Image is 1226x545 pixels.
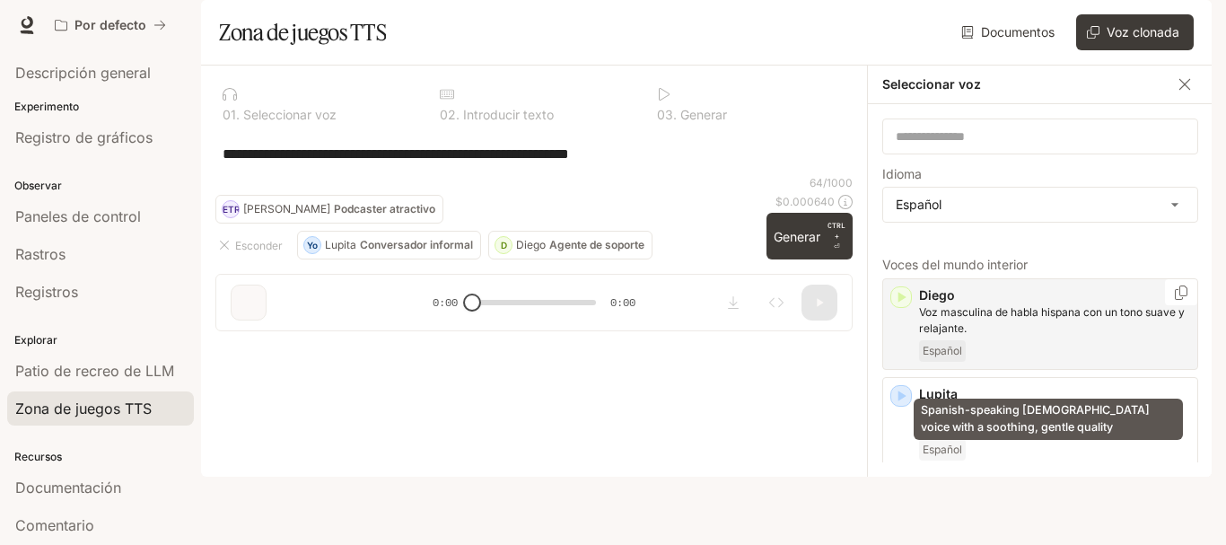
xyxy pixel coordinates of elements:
button: Copiar ID de voz [1172,286,1190,300]
font: Por defecto [74,17,146,32]
font: ⏎ [834,242,840,251]
font: Podcaster atractivo [334,202,435,215]
font: Español [923,443,962,456]
font: Zona de juegos TTS [219,19,386,46]
button: GenerarCTRL +⏎ [766,213,853,259]
font: . [456,107,460,122]
button: Todos los espacios de trabajo [47,7,174,43]
font: / [823,176,827,189]
font: Español [923,344,962,357]
font: Generar [774,229,820,244]
font: Documentos [981,24,1055,40]
button: Voz clonada [1076,14,1194,50]
button: DDiegoAgente de soporte [488,231,652,259]
font: Conversador informal [360,238,473,251]
font: Agente de soporte [549,238,644,251]
font: Diego [516,238,546,251]
button: METRO[PERSON_NAME]Podcaster atractivo [215,195,443,224]
a: Documentos [958,14,1062,50]
font: 3 [665,107,673,122]
font: Voz masculina de habla hispana con un tono suave y relajante. [919,305,1185,335]
font: Seleccionar voz [243,107,337,122]
font: 0 [223,107,231,122]
font: 1 [231,107,236,122]
font: $ [775,195,783,208]
font: Esconder [235,239,283,252]
font: 1000 [827,176,853,189]
p: Voz masculina de habla hispana con un tono suave y relajante. [919,304,1190,337]
font: Español [896,197,941,212]
font: Lupita [325,238,356,251]
button: Esconder [215,231,290,259]
font: Yo [307,240,318,251]
button: YoLupitaConversador informal [297,231,481,259]
font: 0 [440,107,448,122]
font: 64 [810,176,823,189]
font: Voz clonada [1107,24,1179,40]
font: [PERSON_NAME] [243,202,330,215]
font: Introducir texto [463,107,554,122]
font: 0 [657,107,665,122]
font: . [236,107,240,122]
font: Voces del mundo interior [882,257,1028,272]
font: 2 [448,107,456,122]
div: Spanish-speaking [DEMOGRAPHIC_DATA] voice with a soothing, gentle quality [914,399,1183,440]
font: Diego [919,287,955,303]
font: Idioma [882,166,922,181]
font: METRO [215,204,248,215]
div: Español [883,188,1197,222]
font: . [673,107,677,122]
font: Generar [680,107,727,122]
font: 0.000640 [783,195,835,208]
font: D [501,240,507,251]
font: CTRL + [828,221,845,241]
